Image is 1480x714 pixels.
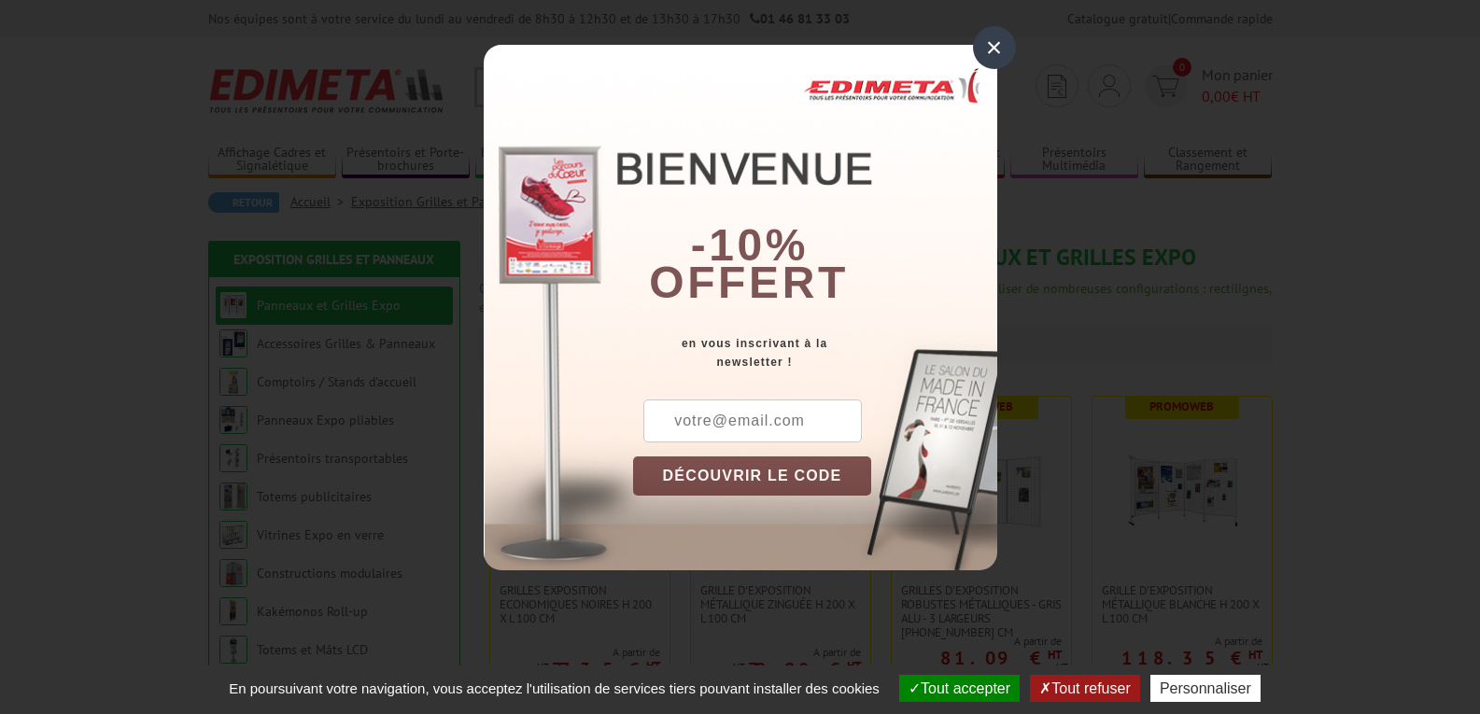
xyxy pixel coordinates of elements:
div: en vous inscrivant à la newsletter ! [633,334,997,371]
button: Tout accepter [899,675,1020,702]
button: DÉCOUVRIR LE CODE [633,456,872,496]
button: Tout refuser [1030,675,1139,702]
input: votre@email.com [643,399,862,442]
button: Personnaliser (fenêtre modale) [1150,675,1261,702]
div: × [973,26,1016,69]
span: En poursuivant votre navigation, vous acceptez l'utilisation de services tiers pouvant installer ... [219,680,889,696]
b: -10% [691,220,809,270]
font: offert [649,258,849,307]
